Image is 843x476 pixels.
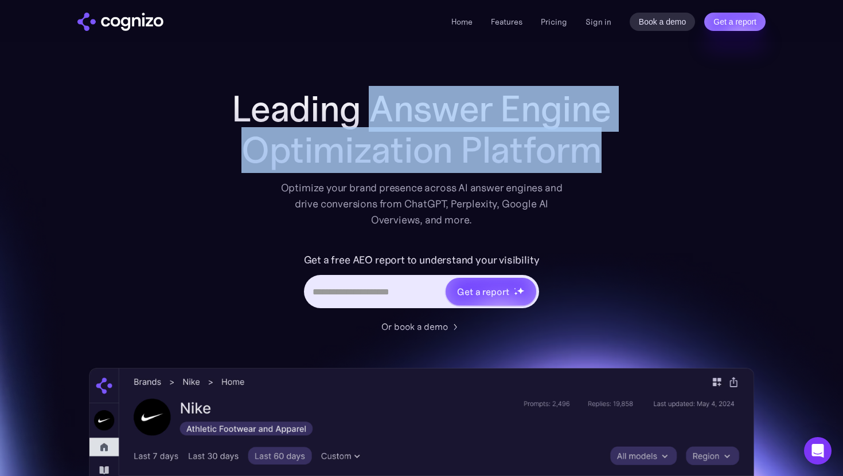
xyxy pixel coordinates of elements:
[77,13,163,31] img: cognizo logo
[514,288,516,289] img: star
[804,437,832,465] div: Open Intercom Messenger
[381,320,462,333] a: Or book a demo
[704,13,766,31] a: Get a report
[491,17,522,27] a: Features
[192,88,651,171] h1: Leading Answer Engine Optimization Platform
[451,17,473,27] a: Home
[457,285,509,298] div: Get a report
[77,13,163,31] a: home
[381,320,448,333] div: Or book a demo
[304,251,540,269] label: Get a free AEO report to understand your visibility
[586,15,611,29] a: Sign in
[444,277,537,306] a: Get a reportstarstarstar
[630,13,696,31] a: Book a demo
[541,17,567,27] a: Pricing
[280,180,563,228] div: Optimize your brand presence across AI answer engines and drive conversions from ChatGPT, Perplex...
[304,251,540,314] form: Hero URL Input Form
[514,292,518,296] img: star
[517,287,524,294] img: star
